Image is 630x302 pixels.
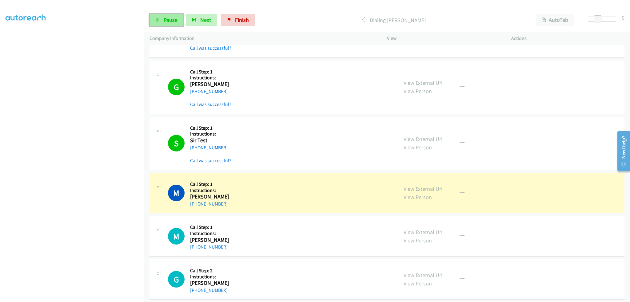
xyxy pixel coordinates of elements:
[536,14,574,26] button: AutoTab
[221,14,255,26] a: Finish
[622,14,624,22] div: 5
[190,274,229,280] h5: Instructions:
[612,127,630,175] iframe: Resource Center
[235,16,249,23] span: Finish
[404,135,443,143] a: View External Url
[404,88,432,95] a: View Person
[200,16,211,23] span: Next
[190,268,229,274] h5: Call Step: 2
[190,88,228,94] a: [PHONE_NUMBER]
[168,185,185,201] h1: M
[404,237,432,244] a: View Person
[263,16,525,24] p: Dialing [PERSON_NAME]
[190,75,235,81] h5: Instructions:
[168,271,185,288] h1: G
[168,79,185,95] h1: G
[190,280,229,287] h2: [PERSON_NAME]
[168,271,185,288] div: The call is yet to be attempted
[190,81,235,88] h2: [PERSON_NAME]
[168,135,185,151] h1: S
[190,131,235,137] h5: Instructions:
[190,125,235,131] h5: Call Step: 1
[190,187,235,194] h5: Instructions:
[190,69,235,75] h5: Call Step: 1
[6,9,144,301] iframe: Dialpad
[190,193,235,200] h2: [PERSON_NAME]
[190,237,235,244] h2: [PERSON_NAME]
[190,230,235,237] h5: Instructions:
[190,181,235,187] h5: Call Step: 1
[190,244,228,250] a: [PHONE_NUMBER]
[404,144,432,151] a: View Person
[190,224,235,230] h5: Call Step: 1
[404,229,443,236] a: View External Url
[190,201,228,207] a: [PHONE_NUMBER]
[190,158,231,163] a: Call was successful?
[190,45,231,51] a: Call was successful?
[190,145,228,151] a: [PHONE_NUMBER]
[186,14,217,26] button: Next
[190,137,235,144] h2: Sir Test
[190,287,228,293] a: [PHONE_NUMBER]
[150,14,183,26] a: Pause
[168,228,185,245] h1: M
[404,79,443,86] a: View External Url
[511,35,624,42] p: Actions
[404,272,443,279] a: View External Url
[164,16,177,23] span: Pause
[404,185,443,192] a: View External Url
[387,35,500,42] p: View
[190,101,231,107] a: Call was successful?
[404,194,432,201] a: View Person
[404,280,432,287] a: View Person
[150,35,376,42] p: Company Information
